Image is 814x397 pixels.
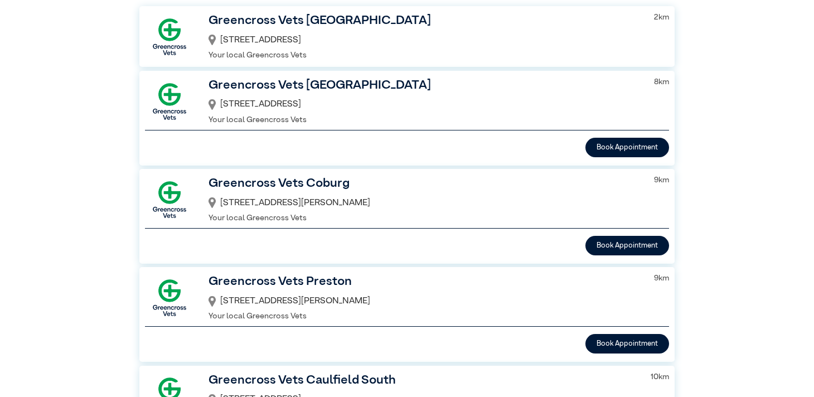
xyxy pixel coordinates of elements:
[145,175,194,224] img: GX-Square.png
[209,371,637,390] h3: Greencross Vets Caulfield South
[209,76,640,95] h3: Greencross Vets [GEOGRAPHIC_DATA]
[585,236,669,255] button: Book Appointment
[585,138,669,157] button: Book Appointment
[209,273,640,292] h3: Greencross Vets Preston
[651,371,669,384] p: 10 km
[209,175,640,193] h3: Greencross Vets Coburg
[654,76,669,89] p: 8 km
[145,12,194,61] img: GX-Square.png
[209,311,640,323] p: Your local Greencross Vets
[654,175,669,187] p: 9 km
[585,334,669,354] button: Book Appointment
[209,193,640,212] div: [STREET_ADDRESS][PERSON_NAME]
[654,273,669,285] p: 9 km
[209,292,640,311] div: [STREET_ADDRESS][PERSON_NAME]
[209,31,640,50] div: [STREET_ADDRESS]
[145,77,194,126] img: GX-Square.png
[209,12,640,31] h3: Greencross Vets [GEOGRAPHIC_DATA]
[209,212,640,225] p: Your local Greencross Vets
[145,273,194,322] img: GX-Square.png
[209,50,640,62] p: Your local Greencross Vets
[209,95,640,114] div: [STREET_ADDRESS]
[209,114,640,127] p: Your local Greencross Vets
[654,12,669,24] p: 2 km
